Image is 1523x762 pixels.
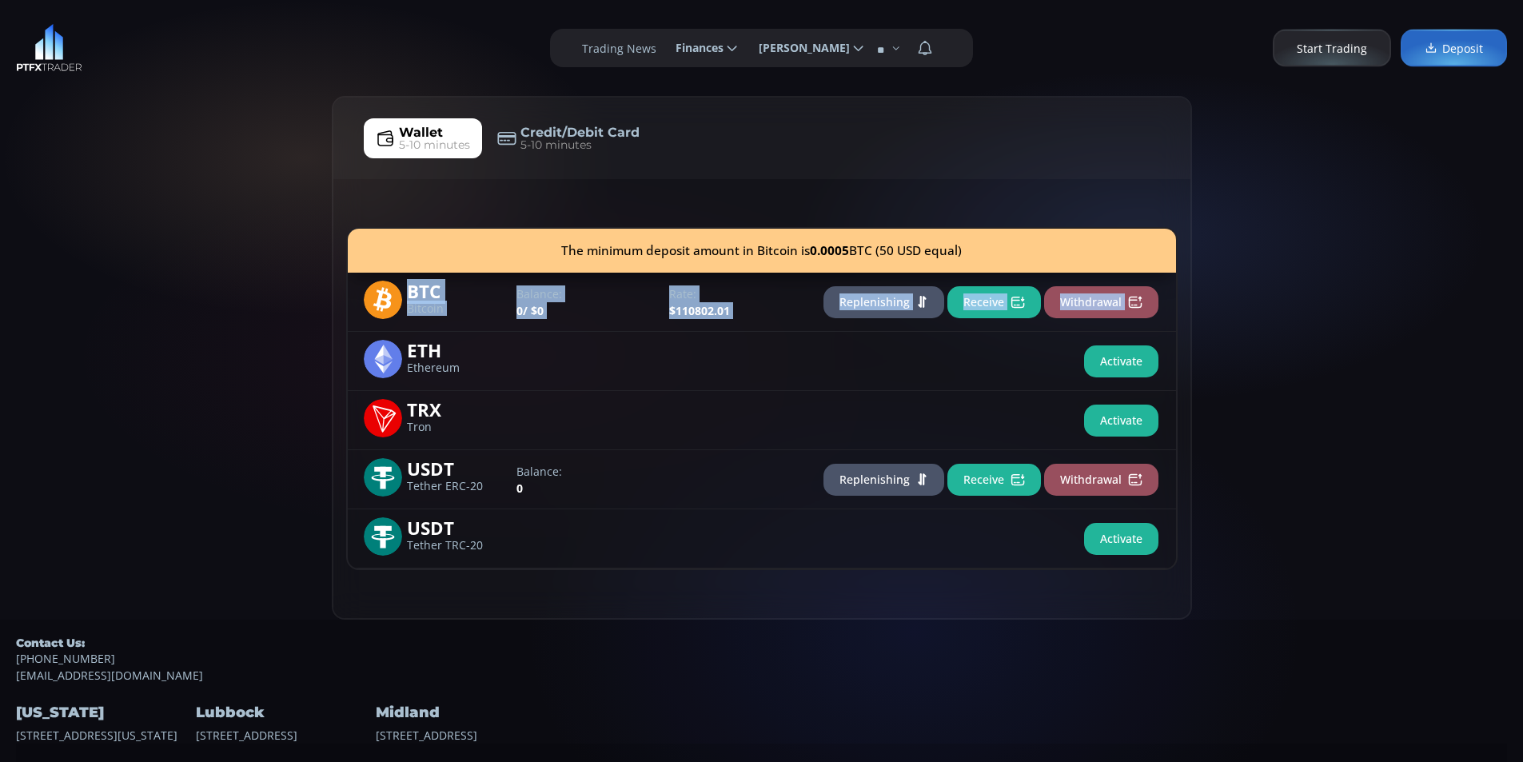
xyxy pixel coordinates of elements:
[520,123,640,142] span: Credit/Debit Card
[407,517,504,536] span: USDT
[407,541,504,551] span: Tether TRC-20
[376,684,552,743] div: [STREET_ADDRESS]
[1273,30,1391,67] a: Start Trading
[399,123,443,142] span: Wallet
[1084,345,1158,377] button: Activate
[1297,40,1367,57] span: Start Trading
[407,363,504,373] span: Ethereum
[947,286,1041,318] button: Receive
[823,464,944,496] button: Replenishing
[523,303,544,318] span: / $0
[748,32,850,64] span: [PERSON_NAME]
[399,137,470,154] span: 5-10 minutes
[407,481,504,492] span: Tether ERC-20
[16,636,1507,650] h5: Contact Us:
[407,422,504,433] span: Tron
[1425,40,1483,57] span: Deposit
[1044,286,1158,318] button: Withdrawal
[196,700,372,726] h4: Lubbock
[582,40,656,57] label: Trading News
[1084,523,1158,555] button: Activate
[407,340,504,358] span: ETH
[664,32,724,64] span: Finances
[516,285,653,302] label: Balance:
[1044,464,1158,496] button: Withdrawal
[508,285,661,319] div: 0
[16,684,192,743] div: [STREET_ADDRESS][US_STATE]
[407,304,504,314] span: Bitcoin
[1084,405,1158,437] button: Activate
[669,285,806,302] label: Rate:
[407,399,504,417] span: TRX
[516,463,653,480] label: Balance:
[196,684,372,743] div: [STREET_ADDRESS]
[16,636,1507,684] div: [EMAIL_ADDRESS][DOMAIN_NAME]
[364,118,482,158] a: Wallet5-10 minutes
[16,24,82,72] img: LOGO
[348,229,1176,273] div: The minimum deposit amount in Bitcoin is BTC (50 USD equal)
[661,285,814,319] div: $110802.01
[810,242,849,259] b: 0.0005
[485,118,652,158] a: Credit/Debit Card5-10 minutes
[16,650,1507,667] a: [PHONE_NUMBER]
[1401,30,1507,67] a: Deposit
[947,464,1041,496] button: Receive
[508,463,661,497] div: 0
[823,286,944,318] button: Replenishing
[376,700,552,726] h4: Midland
[407,281,504,299] span: BTC
[16,700,192,726] h4: [US_STATE]
[520,137,592,154] span: 5-10 minutes
[407,458,504,477] span: USDT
